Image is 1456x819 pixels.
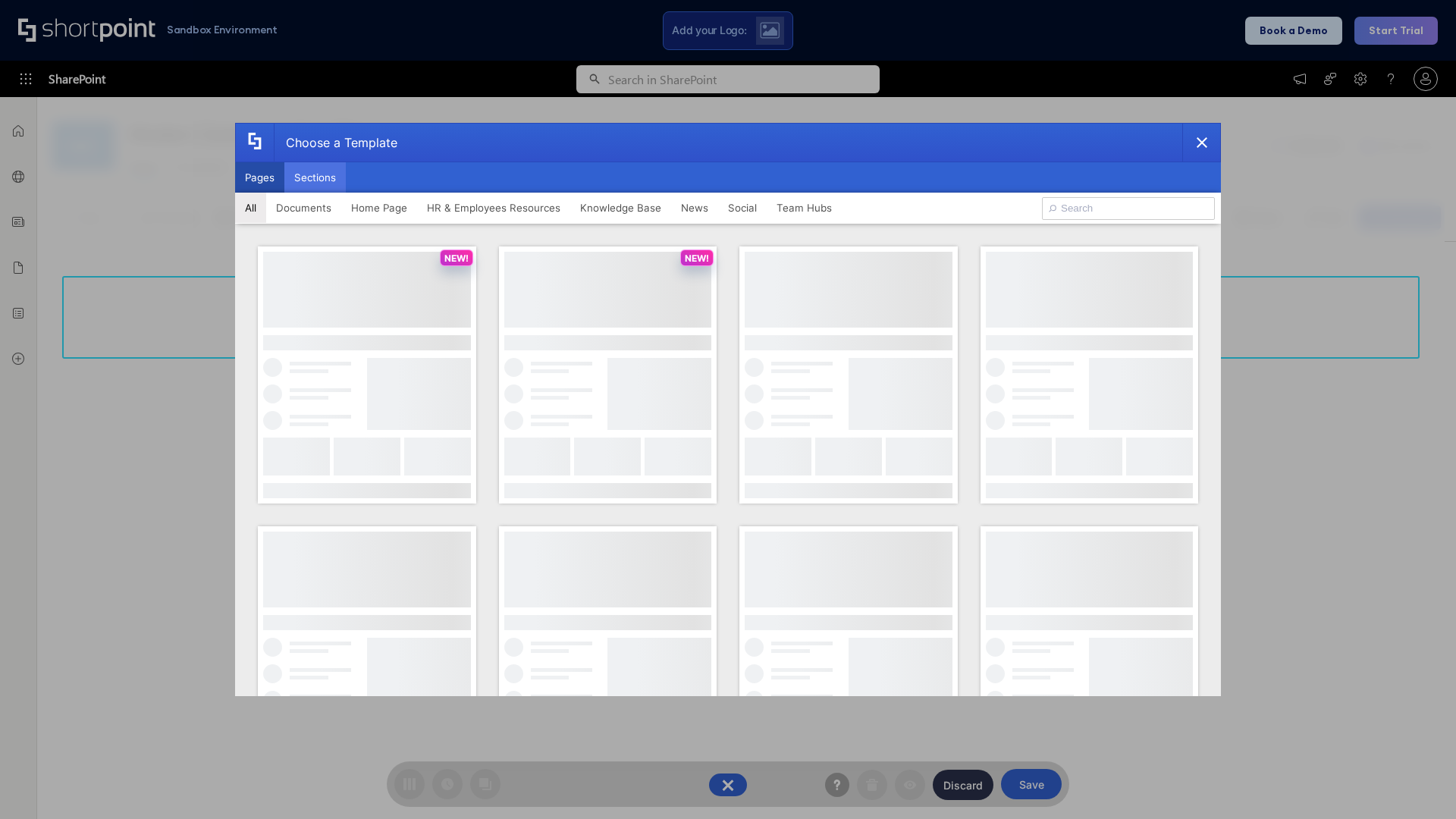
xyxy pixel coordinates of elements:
button: Knowledge Base [570,193,671,223]
button: Home Page [341,193,417,223]
div: Choose a Template [274,124,397,162]
iframe: Chat Widget [1380,746,1456,819]
p: NEW! [444,253,469,264]
button: Documents [266,193,341,223]
button: All [235,193,266,223]
button: Sections [284,162,346,193]
button: Social [718,193,767,223]
input: Search [1042,197,1215,220]
div: template selector [235,123,1221,696]
button: News [671,193,718,223]
button: HR & Employees Resources [417,193,570,223]
button: Pages [235,162,284,193]
button: Team Hubs [767,193,842,223]
p: NEW! [685,253,709,264]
